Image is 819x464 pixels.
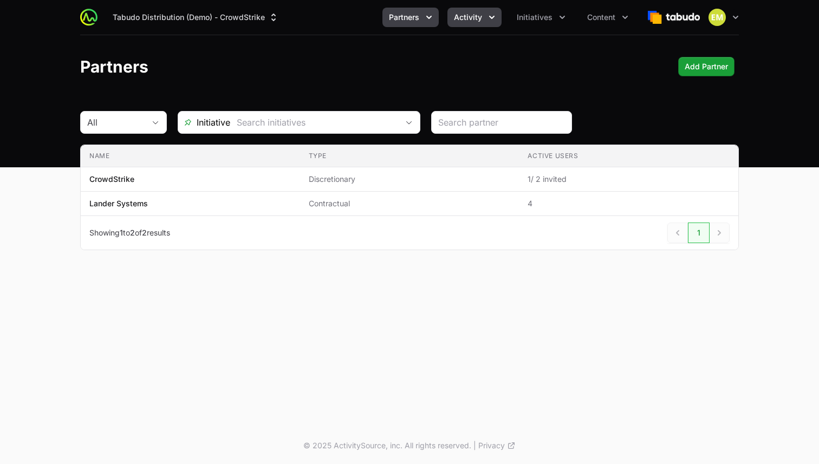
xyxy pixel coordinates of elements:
img: Tabudo Distribution (Demo) [648,6,700,28]
div: Main navigation [97,8,635,27]
button: Add Partner [678,57,734,76]
img: ActivitySource [80,9,97,26]
div: Open [398,112,420,133]
input: Search partner [438,116,565,129]
span: 1 / 2 invited [528,174,730,185]
button: Content [581,8,635,27]
span: Initiatives [517,12,552,23]
span: Content [587,12,615,23]
input: Search initiatives [230,112,398,133]
p: © 2025 ActivitySource, inc. All rights reserved. [303,440,471,451]
span: 2 [130,228,135,237]
div: Initiatives menu [510,8,572,27]
button: Activity [447,8,502,27]
button: Tabudo Distribution (Demo) - CrowdStrike [106,8,285,27]
div: Supplier switch menu [106,8,285,27]
p: Showing to of results [89,227,170,238]
span: Activity [454,12,482,23]
div: Content menu [581,8,635,27]
div: Partners menu [382,8,439,27]
button: All [81,112,166,133]
th: Name [81,145,300,167]
p: Lander Systems [89,198,148,209]
span: Partners [389,12,419,23]
img: Eric Mingus [708,9,726,26]
button: Initiatives [510,8,572,27]
span: Add Partner [685,60,728,73]
button: Partners [382,8,439,27]
span: Contractual [309,198,511,209]
a: 1 [688,223,710,243]
span: | [473,440,476,451]
th: Active Users [519,145,738,167]
span: 4 [528,198,730,209]
div: All [87,116,145,129]
span: 1 [120,228,123,237]
th: Type [300,145,519,167]
span: Discretionary [309,174,511,185]
p: CrowdStrike [89,174,134,185]
h1: Partners [80,57,148,76]
div: Activity menu [447,8,502,27]
span: Initiative [178,116,230,129]
span: 2 [142,228,147,237]
div: Primary actions [678,57,734,76]
a: Privacy [478,440,516,451]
